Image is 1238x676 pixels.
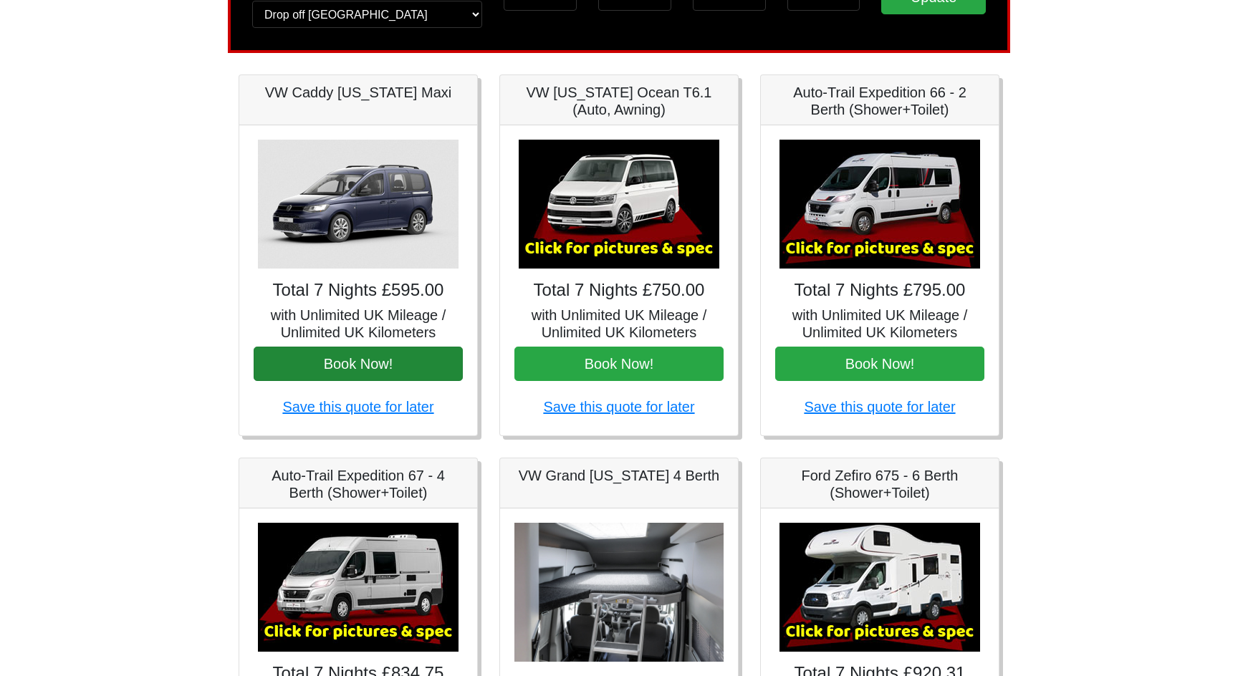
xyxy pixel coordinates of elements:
button: Book Now! [514,347,724,381]
button: Book Now! [254,347,463,381]
img: Auto-Trail Expedition 66 - 2 Berth (Shower+Toilet) [779,140,980,269]
h5: Ford Zefiro 675 - 6 Berth (Shower+Toilet) [775,467,984,501]
h4: Total 7 Nights £795.00 [775,280,984,301]
h5: VW Grand [US_STATE] 4 Berth [514,467,724,484]
h5: VW Caddy [US_STATE] Maxi [254,84,463,101]
a: Save this quote for later [804,399,955,415]
h5: Auto-Trail Expedition 66 - 2 Berth (Shower+Toilet) [775,84,984,118]
h4: Total 7 Nights £595.00 [254,280,463,301]
img: Ford Zefiro 675 - 6 Berth (Shower+Toilet) [779,523,980,652]
h5: with Unlimited UK Mileage / Unlimited UK Kilometers [514,306,724,341]
h5: VW [US_STATE] Ocean T6.1 (Auto, Awning) [514,84,724,118]
a: Save this quote for later [543,399,694,415]
h4: Total 7 Nights £750.00 [514,280,724,301]
img: VW California Ocean T6.1 (Auto, Awning) [519,140,719,269]
img: VW Grand California 4 Berth [514,523,724,662]
img: VW Caddy California Maxi [258,140,459,269]
h5: Auto-Trail Expedition 67 - 4 Berth (Shower+Toilet) [254,467,463,501]
h5: with Unlimited UK Mileage / Unlimited UK Kilometers [775,306,984,341]
img: Auto-Trail Expedition 67 - 4 Berth (Shower+Toilet) [258,523,459,652]
h5: with Unlimited UK Mileage / Unlimited UK Kilometers [254,306,463,341]
a: Save this quote for later [282,399,433,415]
button: Book Now! [775,347,984,381]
